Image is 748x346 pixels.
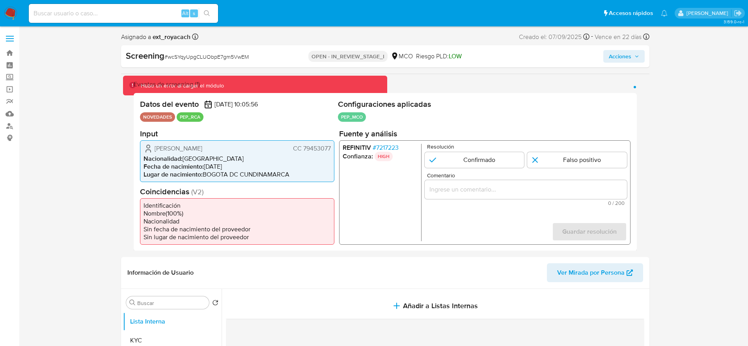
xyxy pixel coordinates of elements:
[557,263,625,282] span: Ver Mirada por Persona
[199,8,215,19] button: search-icon
[164,53,249,61] span: # wcSYqyUpgCLUObpE7gm5VwEM
[29,8,218,19] input: Buscar usuario o caso...
[609,9,653,17] span: Accesos rápidos
[591,32,593,42] span: -
[519,32,589,42] div: Creado el: 07/09/2025
[123,312,222,331] button: Lista Interna
[212,299,218,308] button: Volver al orden por defecto
[391,52,413,61] div: MCO
[129,299,136,306] button: Buscar
[661,10,668,17] a: Notificaciones
[547,263,643,282] button: Ver Mirada por Persona
[595,33,642,41] span: Vence en 22 días
[416,52,462,61] span: Riesgo PLD:
[449,52,462,61] span: LOW
[734,9,742,17] a: Salir
[182,9,188,17] span: Alt
[603,50,645,63] button: Acciones
[151,32,190,41] b: ext_royacach
[127,269,194,277] h1: Información de Usuario
[126,49,164,62] b: Screening
[193,9,195,17] span: s
[121,33,190,41] span: Asignado a
[137,299,206,307] input: Buscar
[609,50,631,63] span: Acciones
[308,51,388,62] p: OPEN - IN_REVIEW_STAGE_I
[686,9,731,17] p: ext_royacach@mercadolibre.com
